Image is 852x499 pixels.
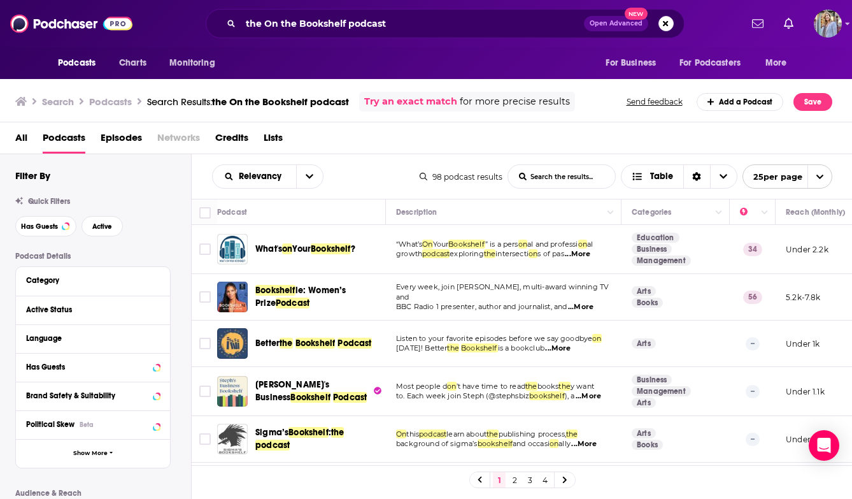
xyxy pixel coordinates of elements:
[255,379,330,403] span: [PERSON_NAME]'s Business
[756,51,803,75] button: open menu
[119,54,146,72] span: Charts
[255,285,295,296] span: Bookshelf
[255,426,381,452] a: Sigma’sBookshelf:thepodcast
[26,276,152,285] div: Category
[290,392,330,403] span: Bookshelf
[147,96,349,108] div: Search Results:
[623,96,686,107] button: Send feedback
[73,450,108,457] span: Show More
[571,382,594,391] span: y want
[446,430,486,438] span: learn about
[518,240,527,249] span: on
[757,205,772,221] button: Column Actions
[747,13,769,34] a: Show notifications dropdown
[486,430,499,438] span: the
[461,344,498,352] span: Bookshelf
[779,13,799,34] a: Show notifications dropdown
[82,216,123,236] button: Active
[101,127,142,154] a: Episodes
[217,205,247,220] div: Podcast
[539,472,551,488] a: 4
[26,391,149,400] div: Brand Safety & Suitability
[679,54,741,72] span: For Podcasters
[485,240,518,249] span: ” is a pers
[10,11,132,36] a: Podchaser - Follow, Share and Rate Podcasts
[786,205,845,220] div: Reach (Monthly)
[420,172,502,182] div: 98 podcast results
[199,243,211,255] span: Toggle select row
[199,338,211,349] span: Toggle select row
[199,433,211,445] span: Toggle select row
[558,382,571,391] span: the
[448,240,485,249] span: Bookshelf
[26,359,160,375] button: Has Guests
[26,330,160,346] button: Language
[447,382,456,391] span: on
[697,93,784,111] a: Add a Podcast
[255,243,282,254] span: What's
[26,387,160,403] a: Brand Safety & Suitability
[215,127,248,154] span: Credits
[396,282,609,301] span: Every week, join [PERSON_NAME], multi-award winning TV and
[396,382,447,391] span: Most people d
[255,337,372,350] a: BettertheBookshelfPodcast
[621,164,737,189] button: Choose View
[43,127,85,154] a: Podcasts
[632,205,671,220] div: Categories
[255,427,288,438] span: Sigma’s
[217,424,248,454] a: Sigma’s Bookshelf: the podcast
[587,240,593,249] span: al
[457,382,525,391] span: ’t have time to read
[632,338,656,349] a: Arts
[650,172,673,181] span: Table
[632,398,656,408] a: Arts
[296,165,323,188] button: open menu
[199,291,211,303] span: Toggle select row
[15,127,27,154] a: All
[537,249,564,258] span: s of pas
[606,54,656,72] span: For Business
[508,472,521,488] a: 2
[632,375,672,385] a: Business
[16,439,170,468] button: Show More
[264,127,283,154] span: Lists
[568,302,593,312] span: ...More
[786,244,828,255] p: Under 2.2k
[632,286,656,296] a: Arts
[292,243,311,254] span: Your
[26,363,149,372] div: Has Guests
[26,334,152,343] div: Language
[217,328,248,359] img: Better the Bookshelf Podcast
[571,439,597,449] span: ...More
[337,338,371,349] span: Podcast
[295,338,336,349] span: Bookshelf
[711,205,727,221] button: Column Actions
[765,54,787,72] span: More
[255,285,346,308] span: ie: Women’s Prize
[499,430,566,438] span: publishing process,
[157,127,200,154] span: Networks
[814,10,842,38] span: Logged in as JFMuntsinger
[493,472,506,488] a: 1
[743,243,762,256] p: 34
[351,243,355,254] span: ?
[26,416,160,432] button: Political SkewBeta
[406,430,419,438] span: this
[15,216,76,236] button: Has Guests
[450,249,484,258] span: exploring
[746,433,760,445] p: --
[396,302,567,311] span: BBC Radio 1 presenter, author and journalist, and
[333,392,367,403] span: Podcast
[419,430,446,438] span: podcast
[742,164,832,189] button: open menu
[396,439,478,448] span: background of sigma’s
[632,440,663,450] a: Books
[26,305,152,314] div: Active Status
[484,249,496,258] span: the
[255,379,381,404] a: [PERSON_NAME]'s BusinessBookshelfPodcast
[576,391,601,401] span: ...More
[523,472,536,488] a: 3
[396,430,406,438] span: On
[671,51,759,75] button: open menu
